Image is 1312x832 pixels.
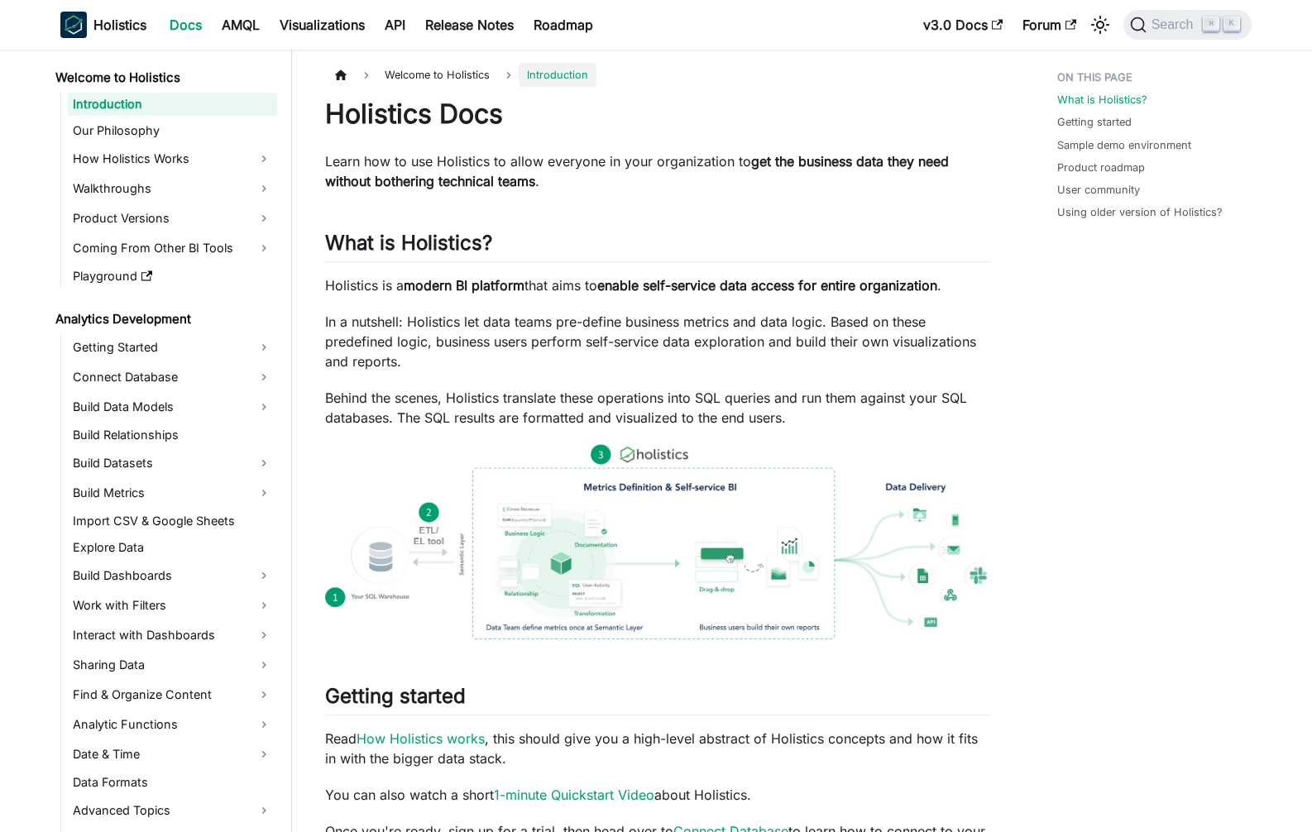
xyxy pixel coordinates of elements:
[494,787,654,803] a: 1-minute Quickstart Video
[68,450,277,476] a: Build Datasets
[60,12,146,38] a: HolisticsHolistics
[68,394,277,420] a: Build Data Models
[1057,137,1191,153] a: Sample demo environment
[524,12,603,38] a: Roadmap
[68,423,277,447] a: Build Relationships
[1057,204,1223,220] a: Using older version of Holistics?
[68,235,277,261] a: Coming From Other BI Tools
[50,308,277,331] a: Analytics Development
[93,15,146,35] b: Holistics
[1057,92,1147,108] a: What is Holistics?
[270,12,375,38] a: Visualizations
[325,63,991,87] nav: Breadcrumbs
[68,146,277,172] a: How Holistics Works
[325,231,991,262] h2: What is Holistics?
[68,741,277,767] a: Date & Time
[1057,160,1145,175] a: Product roadmap
[519,63,596,87] span: Introduction
[325,444,991,639] img: How Holistics fits in your Data Stack
[1057,114,1132,130] a: Getting started
[68,480,277,506] a: Build Metrics
[404,277,524,294] strong: modern BI platform
[68,771,277,794] a: Data Formats
[68,536,277,559] a: Explore Data
[1057,182,1140,198] a: User community
[376,63,498,87] span: Welcome to Holistics
[597,277,937,294] strong: enable self-service data access for entire organization
[325,151,991,191] p: Learn how to use Holistics to allow everyone in your organization to .
[1087,12,1113,38] button: Switch between dark and light mode (currently light mode)
[357,730,485,747] a: How Holistics works
[60,12,87,38] img: Holistics
[325,785,991,805] p: You can also watch a short about Holistics.
[44,50,292,832] nav: Docs sidebar
[68,175,277,202] a: Walkthroughs
[68,562,277,589] a: Build Dashboards
[1147,17,1204,32] span: Search
[1013,12,1086,38] a: Forum
[68,681,277,708] a: Find & Organize Content
[325,98,991,131] h1: Holistics Docs
[68,119,277,142] a: Our Philosophy
[68,711,277,738] a: Analytic Functions
[68,622,277,648] a: Interact with Dashboards
[50,66,277,89] a: Welcome to Holistics
[68,364,277,390] a: Connect Database
[325,729,991,768] p: Read , this should give you a high-level abstract of Holistics concepts and how it fits in with t...
[325,312,991,371] p: In a nutshell: Holistics let data teams pre-define business metrics and data logic. Based on thes...
[68,334,277,361] a: Getting Started
[1223,17,1240,31] kbd: K
[68,205,277,232] a: Product Versions
[68,509,277,533] a: Import CSV & Google Sheets
[68,797,277,824] a: Advanced Topics
[68,93,277,116] a: Introduction
[1123,10,1252,40] button: Search (Command+K)
[325,63,357,87] a: Home page
[375,12,415,38] a: API
[325,684,991,715] h2: Getting started
[1203,17,1219,31] kbd: ⌘
[68,265,277,288] a: Playground
[325,275,991,295] p: Holistics is a that aims to .
[325,388,991,428] p: Behind the scenes, Holistics translate these operations into SQL queries and run them against you...
[415,12,524,38] a: Release Notes
[913,12,1013,38] a: v3.0 Docs
[160,12,212,38] a: Docs
[68,652,277,678] a: Sharing Data
[212,12,270,38] a: AMQL
[68,592,277,619] a: Work with Filters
